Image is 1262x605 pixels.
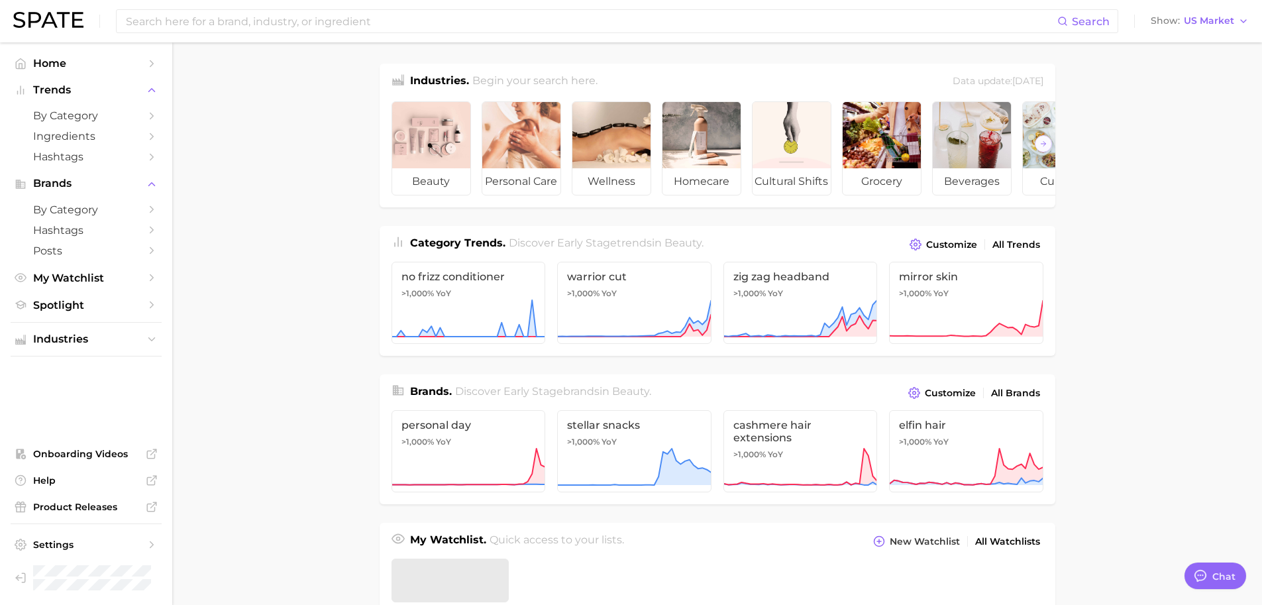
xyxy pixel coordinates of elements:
span: Ingredients [33,130,139,142]
a: Product Releases [11,497,162,517]
a: beverages [932,101,1012,195]
a: culinary [1022,101,1102,195]
span: Discover Early Stage brands in . [455,385,651,398]
span: All Watchlists [975,536,1040,547]
span: YoY [436,437,451,447]
span: New Watchlist [890,536,960,547]
span: >1,000% [899,288,931,298]
span: US Market [1184,17,1234,25]
span: Industries [33,333,139,345]
a: Help [11,470,162,490]
a: grocery [842,101,921,195]
a: Log out. Currently logged in as Brennan McVicar with e-mail brennan@spate.nyc. [11,561,162,594]
span: mirror skin [899,270,1033,283]
span: grocery [843,168,921,195]
span: All Brands [991,388,1040,399]
a: Posts [11,241,162,261]
span: >1,000% [401,437,434,447]
h1: My Watchlist. [410,532,486,551]
span: warrior cut [567,270,702,283]
a: no frizz conditioner>1,000% YoY [392,262,546,344]
span: >1,000% [567,288,600,298]
a: My Watchlist [11,268,162,288]
button: Customize [906,235,980,254]
span: homecare [662,168,741,195]
span: Spotlight [33,299,139,311]
span: Discover Early Stage trends in . [509,237,704,249]
span: My Watchlist [33,272,139,284]
span: Product Releases [33,501,139,513]
h2: Quick access to your lists. [490,532,624,551]
span: wellness [572,168,651,195]
img: SPATE [13,12,83,28]
span: Search [1072,15,1110,28]
a: personal day>1,000% YoY [392,410,546,492]
span: Home [33,57,139,70]
button: Brands [11,174,162,193]
button: Trends [11,80,162,100]
div: Data update: [DATE] [953,73,1043,91]
a: Home [11,53,162,74]
span: Show [1151,17,1180,25]
span: >1,000% [733,288,766,298]
span: All Trends [992,239,1040,250]
span: >1,000% [899,437,931,447]
span: beauty [612,385,649,398]
a: Ingredients [11,126,162,146]
span: beauty [664,237,702,249]
a: by Category [11,105,162,126]
span: Onboarding Videos [33,448,139,460]
a: All Trends [989,236,1043,254]
span: Brands . [410,385,452,398]
a: Hashtags [11,146,162,167]
span: Settings [33,539,139,551]
a: elfin hair>1,000% YoY [889,410,1043,492]
a: All Brands [988,384,1043,402]
a: homecare [662,101,741,195]
span: >1,000% [401,288,434,298]
input: Search here for a brand, industry, or ingredient [125,10,1057,32]
span: Hashtags [33,150,139,163]
a: mirror skin>1,000% YoY [889,262,1043,344]
span: Customize [926,239,977,250]
span: >1,000% [567,437,600,447]
h1: Industries. [410,73,469,91]
span: YoY [602,288,617,299]
span: by Category [33,109,139,122]
span: stellar snacks [567,419,702,431]
span: personal day [401,419,536,431]
span: Customize [925,388,976,399]
span: YoY [602,437,617,447]
span: Brands [33,178,139,190]
a: Settings [11,535,162,555]
span: cashmere hair extensions [733,419,868,444]
a: Onboarding Videos [11,444,162,464]
a: Hashtags [11,220,162,241]
a: beauty [392,101,471,195]
span: no frizz conditioner [401,270,536,283]
span: zig zag headband [733,270,868,283]
span: beverages [933,168,1011,195]
a: stellar snacks>1,000% YoY [557,410,711,492]
span: beauty [392,168,470,195]
span: cultural shifts [753,168,831,195]
a: cashmere hair extensions>1,000% YoY [723,410,878,492]
span: by Category [33,203,139,216]
h2: Begin your search here. [472,73,598,91]
button: Customize [905,384,978,402]
span: Trends [33,84,139,96]
a: wellness [572,101,651,195]
a: All Watchlists [972,533,1043,551]
span: >1,000% [733,449,766,459]
span: YoY [436,288,451,299]
span: Hashtags [33,224,139,237]
a: cultural shifts [752,101,831,195]
span: YoY [768,288,783,299]
span: Posts [33,245,139,257]
span: YoY [768,449,783,460]
button: Industries [11,329,162,349]
span: personal care [482,168,560,195]
span: culinary [1023,168,1101,195]
a: personal care [482,101,561,195]
span: YoY [933,288,949,299]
